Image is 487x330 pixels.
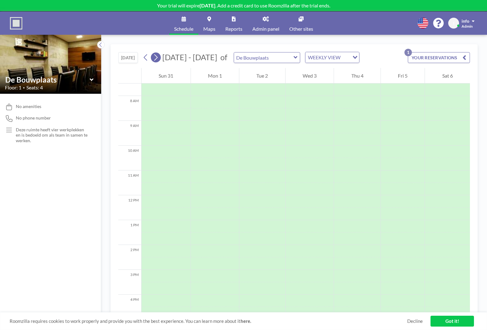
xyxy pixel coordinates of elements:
div: Search for option [305,52,359,63]
span: Seats: 4 [26,84,43,91]
div: 3 PM [118,270,141,295]
span: of [220,52,227,62]
span: Other sites [289,26,313,31]
a: Schedule [169,11,198,35]
p: Deze ruimte heeft vier werkplekken en is bedoeld om als team in samen te werken. [16,127,89,143]
span: No amenities [16,104,41,109]
span: Roomzilla requires cookies to work properly and provide you with the best experience. You can lea... [10,318,407,324]
button: [DATE] [118,52,138,63]
span: I [453,20,454,26]
span: WEEKLY VIEW [307,53,342,61]
span: Admin panel [252,26,279,31]
input: De Bouwplaats [5,75,90,84]
span: [DATE] - [DATE] [162,52,217,62]
div: 4 PM [118,295,141,319]
span: Floor: 1 [5,84,21,91]
a: Admin panel [247,11,284,35]
div: 8 AM [118,96,141,121]
b: [DATE] [200,2,215,8]
input: De Bouwplaats [234,52,294,63]
span: Maps [203,26,215,31]
div: Wed 3 [286,68,334,84]
a: here. [241,318,251,324]
span: Reports [225,26,242,31]
span: Schedule [174,26,193,31]
span: info [462,18,469,24]
a: Other sites [284,11,318,35]
div: Fri 5 [381,68,425,84]
div: Sun 31 [142,68,191,84]
a: Reports [220,11,247,35]
div: 10 AM [118,146,141,170]
div: 2 PM [118,245,141,270]
div: 12 PM [118,195,141,220]
a: Got it! [431,316,474,327]
button: YOUR RESERVATIONS1 [408,52,470,63]
div: Tue 2 [239,68,285,84]
div: 7 AM [118,71,141,96]
a: Maps [198,11,220,35]
div: 9 AM [118,121,141,146]
div: Sat 6 [425,68,470,84]
div: Mon 1 [191,68,239,84]
div: 11 AM [118,170,141,195]
input: Search for option [342,53,349,61]
span: • [23,86,25,90]
a: Decline [407,318,423,324]
span: No phone number [16,115,51,121]
div: 1 PM [118,220,141,245]
span: Admin [462,24,473,29]
img: organization-logo [10,17,22,29]
div: Thu 4 [334,68,381,84]
p: 1 [404,49,412,56]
